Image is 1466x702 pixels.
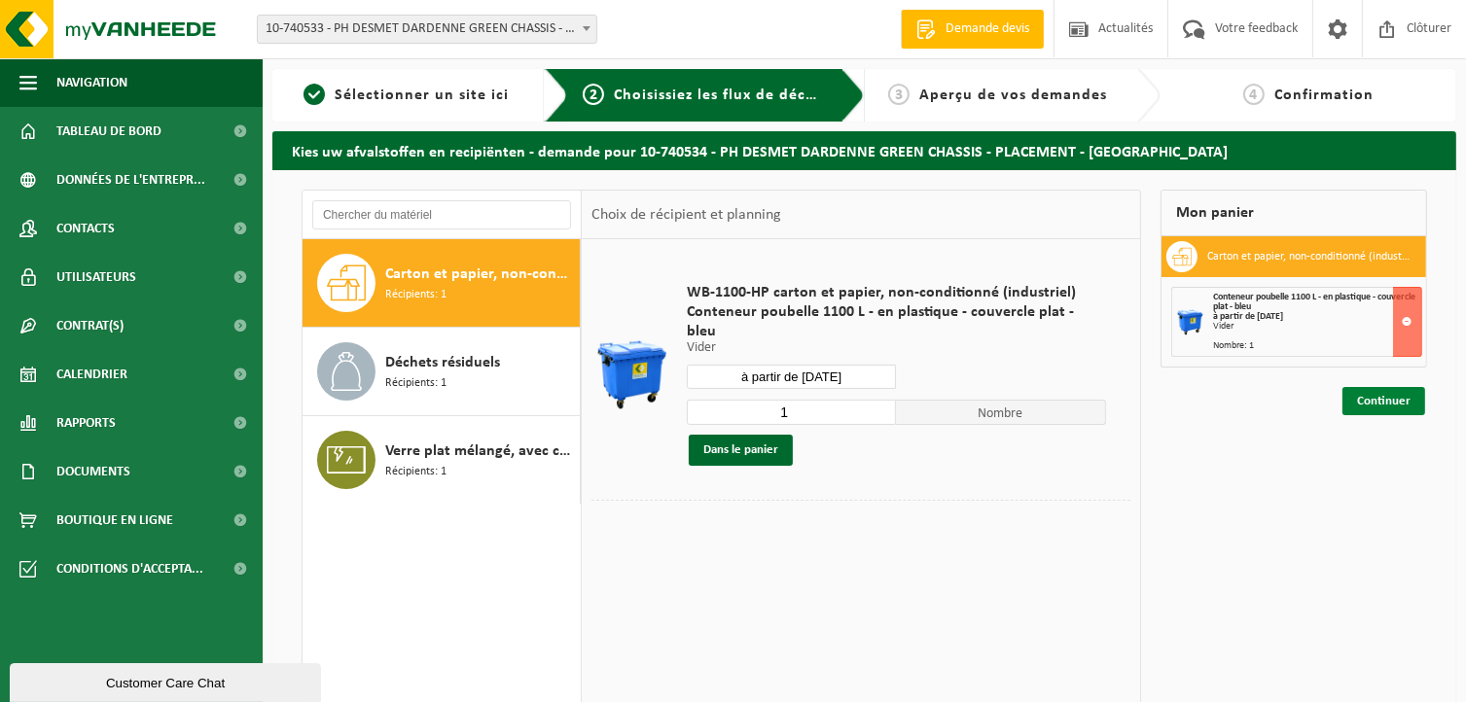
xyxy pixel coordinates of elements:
[335,88,509,103] span: Sélectionner un site ici
[941,19,1034,39] span: Demande devis
[303,416,581,504] button: Verre plat mélangé, avec chassis Récipients: 1
[385,351,500,374] span: Déchets résiduels
[56,350,127,399] span: Calendrier
[888,84,910,105] span: 3
[56,496,173,544] span: Boutique en ligne
[385,439,575,463] span: Verre plat mélangé, avec chassis
[56,253,136,301] span: Utilisateurs
[56,544,203,593] span: Conditions d'accepta...
[1274,88,1374,103] span: Confirmation
[687,341,1106,355] p: Vider
[303,239,581,328] button: Carton et papier, non-conditionné (industriel) Récipients: 1
[304,84,325,105] span: 1
[282,84,529,107] a: 1Sélectionner un site ici
[901,10,1044,49] a: Demande devis
[258,16,596,43] span: 10-740533 - PH DESMET DARDENNE GREEN CHASSIS - CHIMAY
[385,463,447,481] span: Récipients: 1
[689,435,793,466] button: Dans le panier
[687,283,1106,302] span: WB-1100-HP carton et papier, non-conditionné (industriel)
[1207,241,1412,272] h3: Carton et papier, non-conditionné (industriel)
[56,156,205,204] span: Données de l'entrepr...
[272,131,1456,169] h2: Kies uw afvalstoffen en recipiënten - demande pour 10-740534 - PH DESMET DARDENNE GREEN CHASSIS -...
[56,301,124,350] span: Contrat(s)
[56,58,127,107] span: Navigation
[1213,322,1421,332] div: Vider
[583,84,604,105] span: 2
[687,302,1106,341] span: Conteneur poubelle 1100 L - en plastique - couvercle plat - bleu
[385,374,447,393] span: Récipients: 1
[919,88,1107,103] span: Aperçu de vos demandes
[1243,84,1265,105] span: 4
[1342,387,1425,415] a: Continuer
[56,107,161,156] span: Tableau de bord
[56,204,115,253] span: Contacts
[56,399,116,447] span: Rapports
[312,200,571,229] input: Chercher du matériel
[1213,341,1421,351] div: Nombre: 1
[10,659,325,702] iframe: chat widget
[1213,292,1415,312] span: Conteneur poubelle 1100 L - en plastique - couvercle plat - bleu
[385,263,575,286] span: Carton et papier, non-conditionné (industriel)
[582,191,791,239] div: Choix de récipient et planning
[1161,190,1427,236] div: Mon panier
[385,286,447,304] span: Récipients: 1
[56,447,130,496] span: Documents
[303,328,581,416] button: Déchets résiduels Récipients: 1
[614,88,938,103] span: Choisissiez les flux de déchets et récipients
[896,400,1105,425] span: Nombre
[687,365,896,389] input: Sélectionnez date
[1213,311,1283,322] strong: à partir de [DATE]
[257,15,597,44] span: 10-740533 - PH DESMET DARDENNE GREEN CHASSIS - CHIMAY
